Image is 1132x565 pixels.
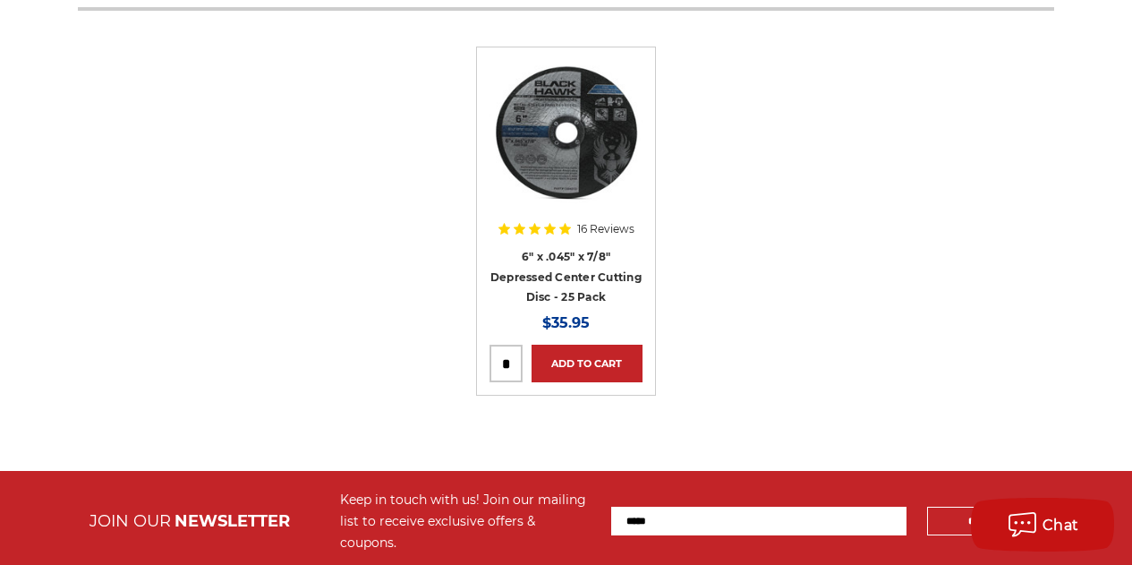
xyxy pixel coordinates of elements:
[489,60,643,261] a: 6" x .045" x 7/8" Depressed Center Type 27 Cut Off Wheel
[174,511,290,531] span: NEWSLETTER
[532,345,643,382] a: Add to Cart
[489,60,643,203] img: 6" x .045" x 7/8" Depressed Center Type 27 Cut Off Wheel
[1043,517,1079,534] span: Chat
[340,489,593,553] div: Keep in touch with us! Join our mailing list to receive exclusive offers & coupons.
[542,314,590,331] span: $35.95
[971,498,1114,552] button: Chat
[89,511,171,531] span: JOIN OUR
[490,250,642,304] a: 6" x .045" x 7/8" Depressed Center Cutting Disc - 25 Pack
